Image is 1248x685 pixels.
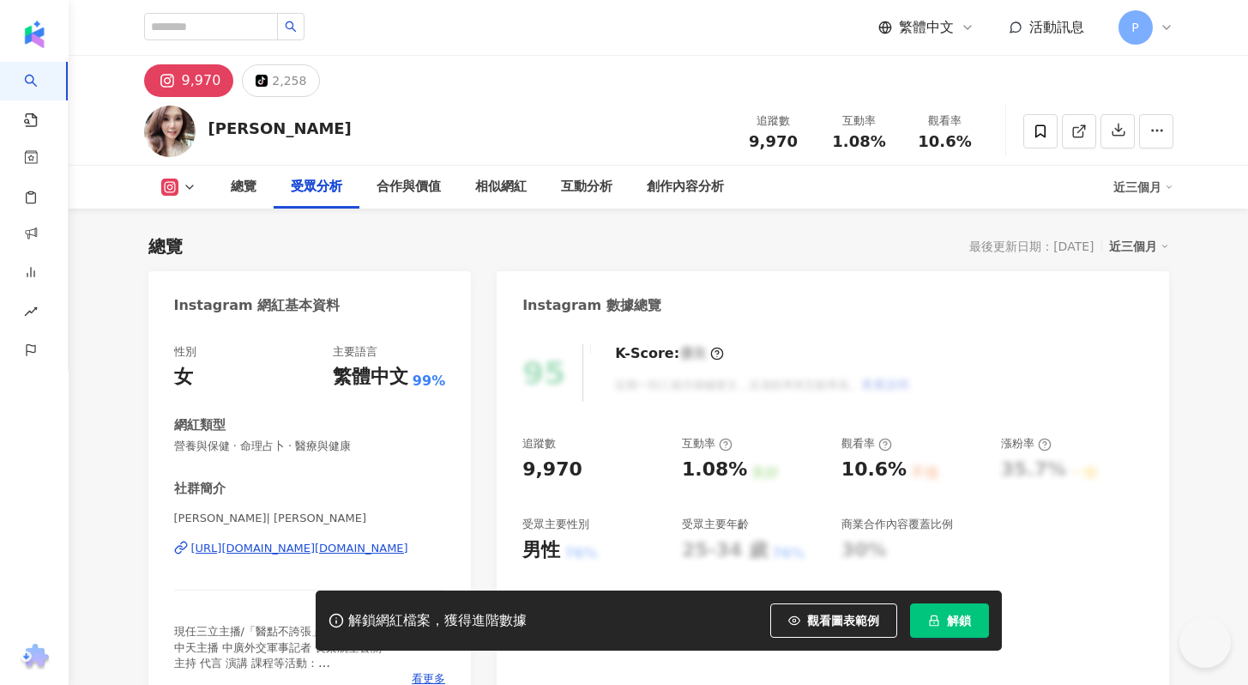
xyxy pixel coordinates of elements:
div: 最後更新日期：[DATE] [969,239,1094,253]
div: 9,970 [522,457,582,483]
button: 2,258 [242,64,320,97]
div: 1.08% [682,457,747,483]
div: 追蹤數 [741,112,806,130]
button: 9,970 [144,64,234,97]
span: 活動訊息 [1029,19,1084,35]
img: chrome extension [18,644,51,671]
div: 主要語言 [333,344,377,360]
img: KOL Avatar [144,106,196,157]
div: [PERSON_NAME] [208,118,352,139]
span: 9,970 [749,132,798,150]
span: [PERSON_NAME]| [PERSON_NAME] [174,511,446,526]
div: 觀看率 [841,436,892,452]
div: 近三個月 [1113,173,1173,201]
div: 合作與價值 [377,177,441,197]
span: search [285,21,297,33]
span: 解鎖 [947,614,971,627]
a: [URL][DOMAIN_NAME][DOMAIN_NAME] [174,541,446,556]
span: P [1131,18,1138,37]
div: 男性 [522,537,560,564]
div: 2,258 [272,69,306,93]
div: K-Score : [615,344,724,363]
div: 總覽 [148,234,183,258]
img: logo icon [21,21,48,48]
div: 社群簡介 [174,480,226,498]
div: 總覽 [231,177,256,197]
span: 1.08% [832,133,885,150]
div: Instagram 網紅基本資料 [174,296,341,315]
div: 互動率 [827,112,892,130]
button: 解鎖 [910,603,989,638]
div: 女 [174,364,193,391]
div: 追蹤數 [522,436,556,452]
span: 觀看圖表範例 [807,614,879,627]
span: 10.6% [918,133,971,150]
div: 網紅類型 [174,416,226,434]
button: 觀看圖表範例 [770,603,897,638]
div: 相似網紅 [475,177,527,197]
div: [URL][DOMAIN_NAME][DOMAIN_NAME] [191,541,408,556]
div: 近三個月 [1109,235,1169,258]
div: Instagram 數據總覽 [522,296,661,315]
div: 商業合作內容覆蓋比例 [841,517,953,532]
span: 繁體中文 [899,18,954,37]
div: 創作內容分析 [647,177,724,197]
div: 繁體中文 [333,364,408,391]
div: 互動分析 [561,177,612,197]
span: lock [928,615,940,627]
div: 漲粉率 [1001,436,1052,452]
div: 受眾分析 [291,177,342,197]
a: search [24,62,58,129]
span: 99% [413,372,445,391]
div: 受眾主要年齡 [682,517,749,532]
div: 10.6% [841,457,907,483]
span: rise [24,294,38,333]
div: 9,970 [182,69,221,93]
div: 觀看率 [913,112,978,130]
div: 解鎖網紅檔案，獲得進階數據 [348,612,527,630]
div: 互動率 [682,436,733,452]
span: 營養與保健 · 命理占卜 · 醫療與健康 [174,439,446,454]
div: 性別 [174,344,196,360]
div: 受眾主要性別 [522,517,589,532]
